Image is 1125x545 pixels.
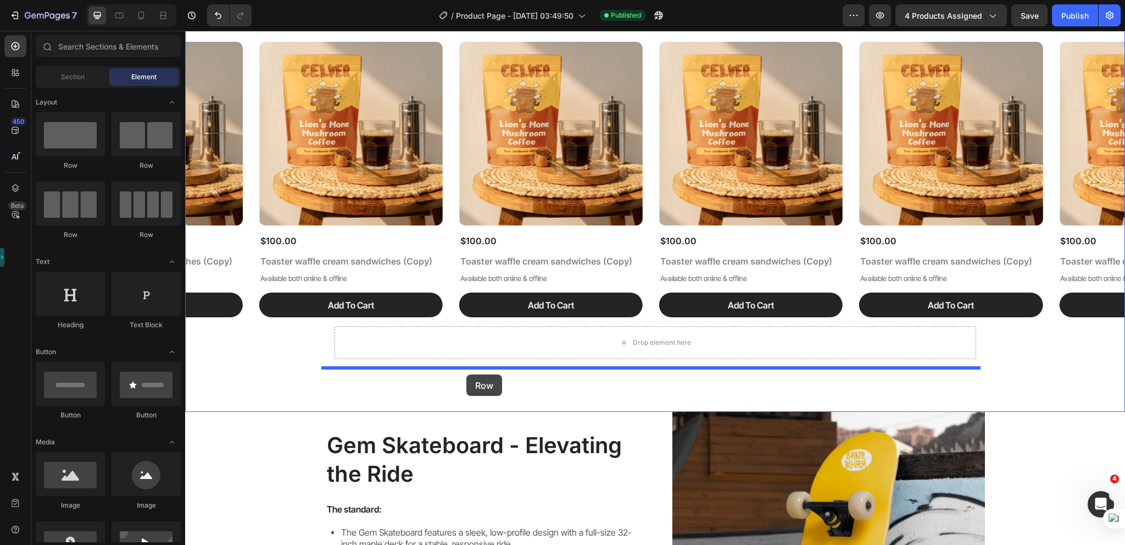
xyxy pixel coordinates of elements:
[36,97,57,107] span: Layout
[36,500,105,510] div: Image
[36,410,105,420] div: Button
[1052,4,1098,26] button: Publish
[112,410,181,420] div: Button
[36,230,105,240] div: Row
[36,437,55,447] span: Media
[1021,11,1039,20] span: Save
[10,117,26,126] div: 450
[163,93,181,111] span: Toggle open
[4,4,82,26] button: 7
[1011,4,1048,26] button: Save
[163,343,181,361] span: Toggle open
[112,500,181,510] div: Image
[61,72,85,82] span: Section
[185,31,1125,545] iframe: To enrich screen reader interactions, please activate Accessibility in Grammarly extension settings
[112,230,181,240] div: Row
[451,10,454,21] span: /
[36,35,181,57] input: Search Sections & Elements
[207,4,252,26] div: Undo/Redo
[163,433,181,451] span: Toggle open
[456,10,573,21] span: Product Page - [DATE] 03:49:50
[36,320,105,330] div: Heading
[1061,10,1089,21] div: Publish
[112,320,181,330] div: Text Block
[112,161,181,170] div: Row
[72,9,77,22] p: 7
[905,10,982,21] span: 4 products assigned
[131,72,157,82] span: Element
[611,10,641,20] span: Published
[895,4,1007,26] button: 4 products assigned
[163,253,181,271] span: Toggle open
[36,161,105,170] div: Row
[36,257,49,267] span: Text
[1088,491,1114,518] iframe: Intercom live chat
[36,347,56,357] span: Button
[8,201,26,210] div: Beta
[1110,475,1119,483] span: 4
